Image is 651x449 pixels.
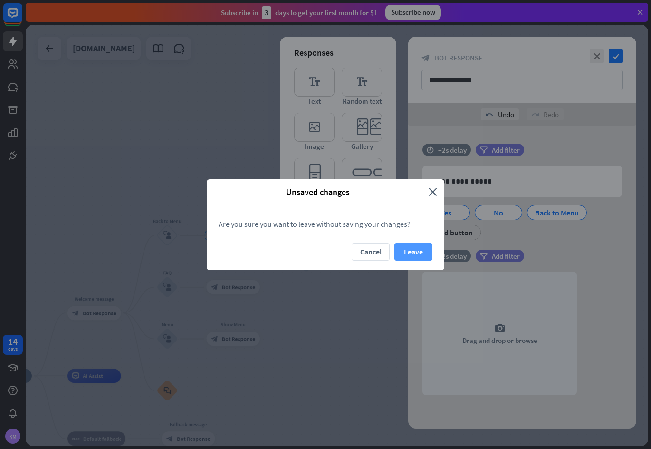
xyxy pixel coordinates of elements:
button: Leave [394,243,432,261]
button: Cancel [352,243,390,261]
button: Open LiveChat chat widget [8,4,36,32]
span: Are you sure you want to leave without saving your changes? [219,219,411,229]
span: Unsaved changes [214,186,421,197]
i: close [429,186,437,197]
